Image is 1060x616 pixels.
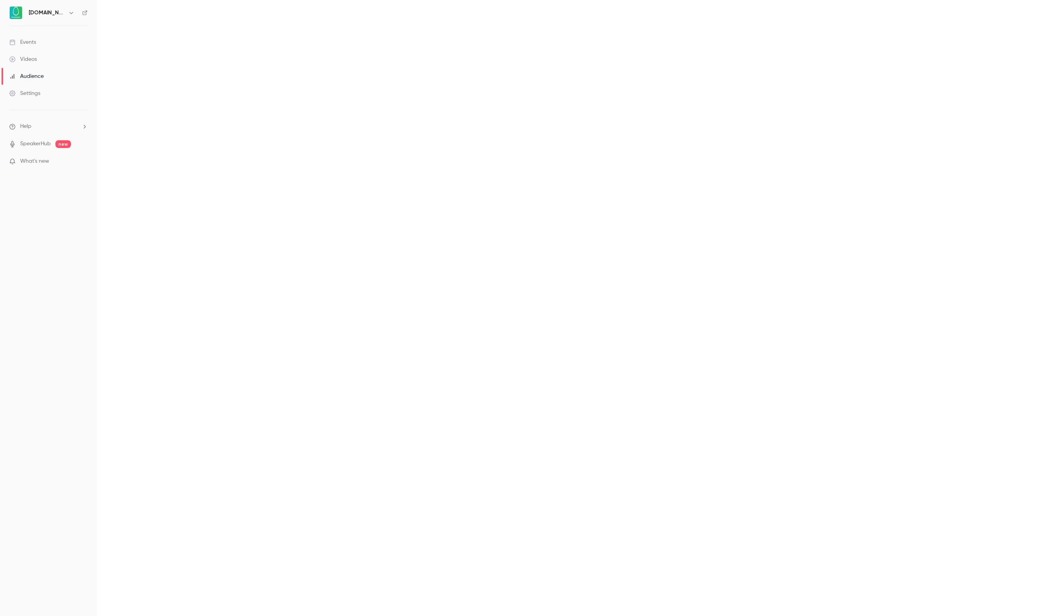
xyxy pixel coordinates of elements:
span: What's new [20,157,49,165]
h6: [DOMAIN_NAME] [29,9,65,17]
div: Settings [9,89,40,97]
a: SpeakerHub [20,140,51,148]
span: new [55,140,71,148]
img: Avokaado.io [10,7,22,19]
span: Help [20,122,31,131]
div: Audience [9,72,44,80]
div: Videos [9,55,37,63]
div: Events [9,38,36,46]
li: help-dropdown-opener [9,122,88,131]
